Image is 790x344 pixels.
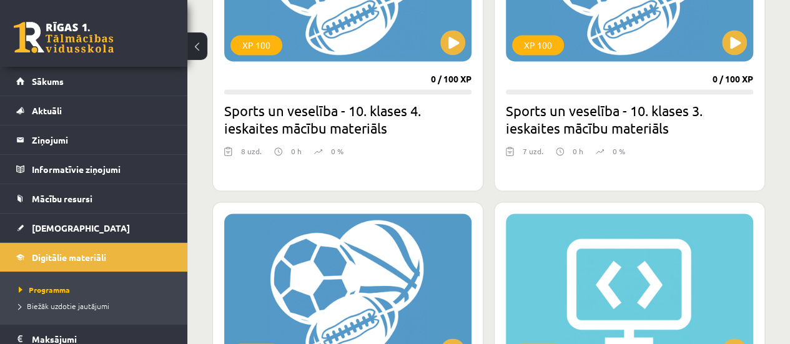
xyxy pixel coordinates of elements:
a: Sākums [16,67,172,96]
legend: Ziņojumi [32,125,172,154]
div: 7 uzd. [523,145,543,164]
p: 0 % [613,145,625,157]
div: 8 uzd. [241,145,262,164]
span: [DEMOGRAPHIC_DATA] [32,222,130,233]
a: Biežāk uzdotie jautājumi [19,300,175,312]
div: XP 100 [230,35,282,55]
a: Informatīvie ziņojumi [16,155,172,184]
a: Rīgas 1. Tālmācības vidusskola [14,22,114,53]
span: Biežāk uzdotie jautājumi [19,301,109,311]
a: Mācību resursi [16,184,172,213]
a: Digitālie materiāli [16,243,172,272]
legend: Informatīvie ziņojumi [32,155,172,184]
span: Aktuāli [32,105,62,116]
a: [DEMOGRAPHIC_DATA] [16,214,172,242]
p: 0 h [291,145,302,157]
span: Sākums [32,76,64,87]
h2: Sports un veselība - 10. klases 4. ieskaites mācību materiāls [224,102,472,137]
a: Aktuāli [16,96,172,125]
span: Programma [19,285,70,295]
span: Mācību resursi [32,193,92,204]
span: Digitālie materiāli [32,252,106,263]
p: 0 h [573,145,583,157]
h2: Sports un veselība - 10. klases 3. ieskaites mācību materiāls [506,102,753,137]
a: Ziņojumi [16,125,172,154]
a: Programma [19,284,175,295]
p: 0 % [331,145,343,157]
div: XP 100 [512,35,564,55]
